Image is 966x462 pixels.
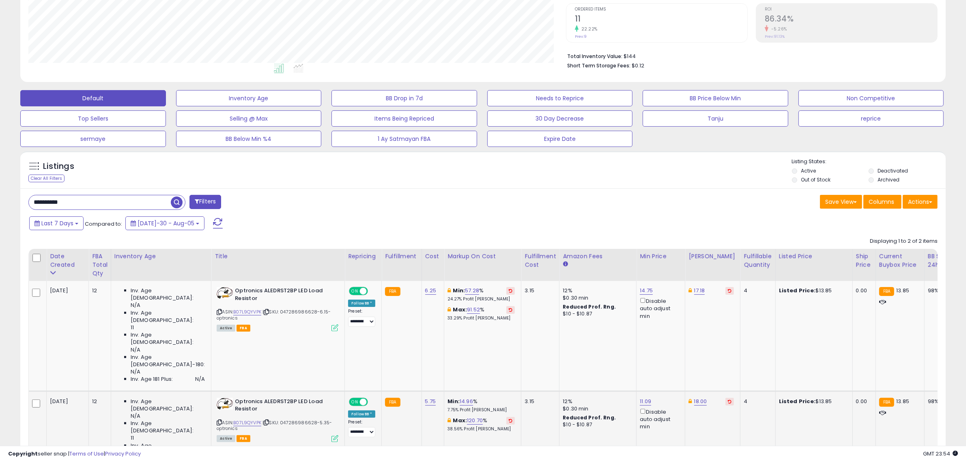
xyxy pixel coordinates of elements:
button: BB Drop in 7d [331,90,477,106]
div: Preset: [348,309,375,327]
span: Ordered Items [575,7,747,12]
button: Top Sellers [20,110,166,127]
span: Inv. Age [DEMOGRAPHIC_DATA]-180: [131,354,205,368]
span: 13.85 [896,287,909,294]
div: % [448,417,515,432]
span: Inv. Age [DEMOGRAPHIC_DATA]: [131,287,205,302]
label: Deactivated [878,167,908,174]
div: Fulfillable Quantity [744,252,772,269]
img: 41GG6btK0vL._SL40_.jpg [217,287,233,299]
span: OFF [367,398,380,405]
button: Items Being Repriced [331,110,477,127]
span: ROI [765,7,937,12]
a: 91.52 [467,306,480,314]
div: Date Created [50,252,85,269]
a: 5.75 [425,397,436,406]
h2: 86.34% [765,14,937,25]
div: 3.15 [525,398,553,405]
div: Displaying 1 to 2 of 2 items [870,237,938,245]
div: [DATE] [50,398,82,405]
span: Inv. Age [DEMOGRAPHIC_DATA]: [131,420,205,434]
span: N/A [131,412,140,420]
button: Tanju [643,110,788,127]
a: 11.09 [640,397,651,406]
button: 1 Ay Satmayan FBA [331,131,477,147]
div: ASIN: [217,398,338,441]
b: Optronics ALEDRST2BP LED Load Resistor [235,398,333,415]
button: Last 7 Days [29,216,84,230]
div: $13.85 [779,287,846,294]
button: Needs to Reprice [487,90,633,106]
b: Listed Price: [779,397,816,405]
span: FBA [237,325,250,332]
div: 0.00 [856,287,869,294]
div: 3.15 [525,287,553,294]
span: N/A [131,368,140,376]
b: Optronics ALEDRST2BP LED Load Resistor [235,287,333,304]
span: 11 [131,434,134,442]
p: Listing States: [792,158,946,166]
div: 4 [744,398,769,405]
button: Save View [820,195,862,209]
div: Title [215,252,341,261]
span: ON [350,288,360,295]
h2: 11 [575,14,747,25]
a: Privacy Policy [105,450,141,458]
span: | SKU: 047286986628-6.15-optronics [217,309,331,321]
small: FBA [385,287,400,296]
div: Min Price [640,252,682,261]
small: FBA [879,398,894,407]
div: 98% [928,398,955,405]
div: $0.30 min [563,405,630,412]
span: 13.85 [896,397,909,405]
div: [PERSON_NAME] [688,252,737,261]
div: [DATE] [50,287,82,294]
div: BB Share 24h. [928,252,957,269]
small: 22.22% [579,26,598,32]
b: Reduced Prof. Rng. [563,414,616,421]
span: FBA [237,435,250,442]
div: Cost [425,252,441,261]
a: Terms of Use [69,450,104,458]
a: 14.96 [460,397,473,406]
span: Inv. Age 181 Plus: [131,376,173,383]
span: Inv. Age [DEMOGRAPHIC_DATA]: [131,309,205,324]
p: 24.27% Profit [PERSON_NAME] [448,296,515,302]
li: $144 [567,51,932,60]
div: 12% [563,398,630,405]
div: Amazon Fees [563,252,633,261]
b: Total Inventory Value: [567,53,622,60]
div: Follow BB * [348,300,375,307]
p: 33.29% Profit [PERSON_NAME] [448,315,515,321]
span: 11 [131,324,134,331]
button: Selling @ Max [176,110,322,127]
span: Columns [869,198,894,206]
span: Last 7 Days [41,219,73,227]
div: Ship Price [856,252,872,269]
small: Prev: 9 [575,34,587,39]
div: 12 [92,287,105,294]
button: [DATE]-30 - Aug-05 [125,216,204,230]
small: FBA [385,398,400,407]
div: $0.30 min [563,294,630,302]
img: 41GG6btK0vL._SL40_.jpg [217,398,233,410]
div: Listed Price [779,252,849,261]
a: 120.70 [467,417,483,425]
a: 57.28 [465,287,479,295]
span: | SKU: 047286986628-5.35-optronics [217,419,332,432]
button: Filters [189,195,221,209]
b: Listed Price: [779,287,816,294]
h5: Listings [43,161,74,172]
b: Min: [448,397,460,405]
div: Disable auto adjust min [640,296,679,320]
div: $13.85 [779,398,846,405]
a: 14.75 [640,287,653,295]
button: 30 Day Decrease [487,110,633,127]
a: B07L9QYVPK [233,309,261,315]
span: Compared to: [85,220,122,228]
button: Inventory Age [176,90,322,106]
span: N/A [195,376,205,383]
div: $10 - $10.87 [563,311,630,317]
small: -5.26% [768,26,787,32]
button: BB Price Below Min [643,90,788,106]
